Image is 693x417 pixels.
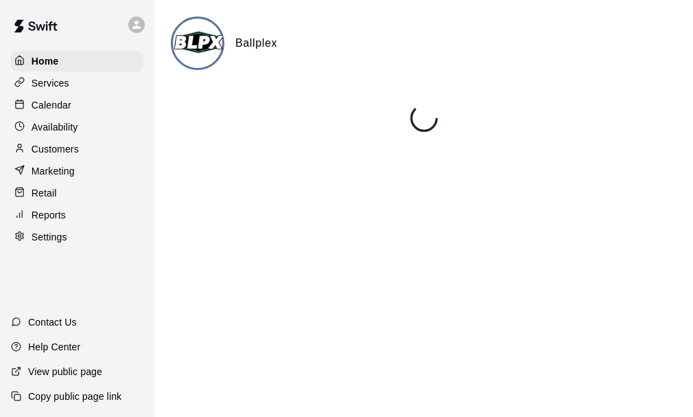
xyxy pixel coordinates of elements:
p: Copy public page link [28,390,121,403]
p: Services [32,76,69,90]
a: Retail [11,183,143,203]
a: Settings [11,227,143,247]
a: Customers [11,139,143,159]
a: Availability [11,117,143,137]
p: Help Center [28,340,80,354]
p: Customers [32,142,79,156]
p: View public page [28,365,102,379]
p: Settings [32,230,67,244]
a: Services [11,73,143,93]
a: Marketing [11,161,143,181]
p: Reports [32,208,66,222]
a: Home [11,51,143,71]
p: Retail [32,186,57,200]
p: Home [32,54,59,68]
p: Calendar [32,98,71,112]
h6: Ballplex [235,34,277,52]
p: Marketing [32,164,75,178]
p: Availability [32,120,78,134]
a: Calendar [11,95,143,115]
img: Ballplex logo [173,19,224,70]
a: Reports [11,205,143,225]
p: Contact Us [28,315,77,329]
